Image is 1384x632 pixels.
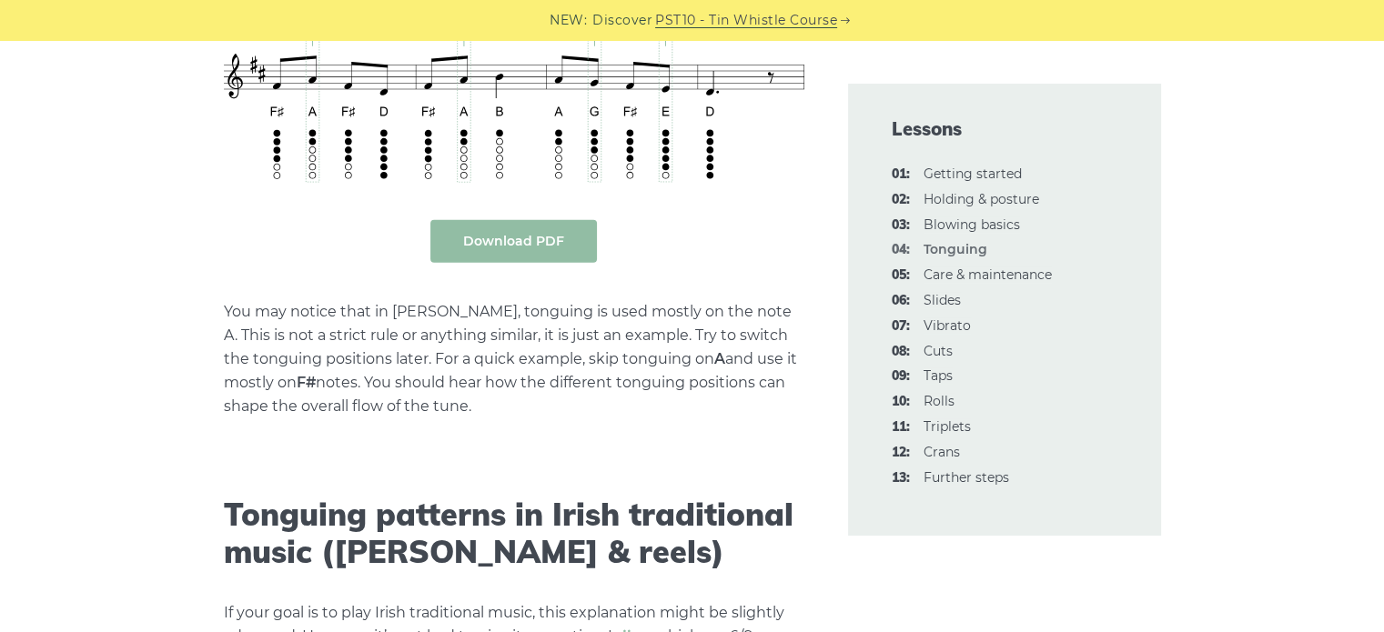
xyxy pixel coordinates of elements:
h2: Tonguing patterns in Irish traditional music ([PERSON_NAME] & reels) [224,497,804,571]
span: 08: [892,341,910,363]
span: 12: [892,442,910,464]
a: 07:Vibrato [924,317,971,334]
span: 04: [892,239,910,261]
a: 05:Care & maintenance [924,266,1052,283]
a: Download PDF [430,220,597,263]
a: 09:Taps [924,367,953,384]
span: 01: [892,164,910,186]
a: 08:Cuts [924,343,953,359]
a: 03:Blowing basics [924,216,1020,233]
span: 02: [892,189,910,211]
span: NEW: [550,10,587,31]
span: 06: [892,290,910,312]
a: 11:Triplets [924,418,971,435]
a: 12:Crans [924,444,960,460]
span: 10: [892,391,910,413]
a: 06:Slides [924,292,961,308]
a: 01:Getting started [924,166,1022,182]
a: 10:Rolls [924,393,955,409]
span: 13: [892,467,910,489]
span: Lessons [892,116,1117,142]
a: 13:Further steps [924,469,1009,486]
span: 11: [892,416,910,438]
strong: A [714,350,725,367]
span: 05: [892,265,910,286]
a: 02:Holding & posture [924,191,1039,207]
span: 09: [892,366,910,387]
a: PST10 - Tin Whistle Course [655,10,837,31]
span: 07: [892,316,910,337]
span: Discover [592,10,652,31]
span: 03: [892,215,910,236]
strong: Tonguing [924,241,987,257]
strong: F# [297,374,316,391]
p: You may notice that in [PERSON_NAME], tonguing is used mostly on the note A. This is not a strict... [224,300,804,418]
